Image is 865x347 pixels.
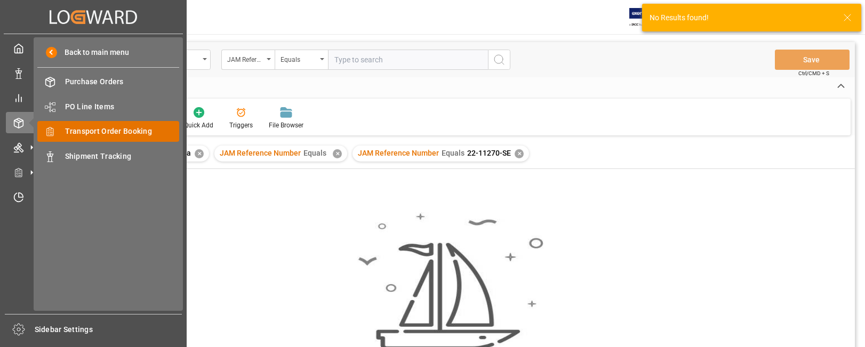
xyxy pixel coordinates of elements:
[6,62,181,83] a: Data Management
[488,50,510,70] button: search button
[195,149,204,158] div: ✕
[227,52,263,64] div: JAM Reference Number
[35,324,182,335] span: Sidebar Settings
[37,121,179,142] a: Transport Order Booking
[275,50,328,70] button: open menu
[57,47,129,58] span: Back to main menu
[281,52,317,64] div: Equals
[65,101,180,112] span: PO Line Items
[303,149,326,157] span: Equals
[798,69,829,77] span: Ctrl/CMD + S
[629,8,666,27] img: Exertis%20JAM%20-%20Email%20Logo.jpg_1722504956.jpg
[65,151,180,162] span: Shipment Tracking
[37,96,179,117] a: PO Line Items
[6,38,181,59] a: My Cockpit
[515,149,524,158] div: ✕
[37,71,179,92] a: Purchase Orders
[358,149,439,157] span: JAM Reference Number
[328,50,488,70] input: Type to search
[333,149,342,158] div: ✕
[269,120,303,130] div: File Browser
[65,126,180,137] span: Transport Order Booking
[37,146,179,166] a: Shipment Tracking
[650,12,833,23] div: No Results found!
[6,87,181,108] a: My Reports
[221,50,275,70] button: open menu
[184,120,213,130] div: Quick Add
[229,120,253,130] div: Triggers
[442,149,464,157] span: Equals
[467,149,511,157] span: 22-11270-SE
[6,187,181,207] a: Timeslot Management V2
[65,76,180,87] span: Purchase Orders
[220,149,301,157] span: JAM Reference Number
[775,50,850,70] button: Save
